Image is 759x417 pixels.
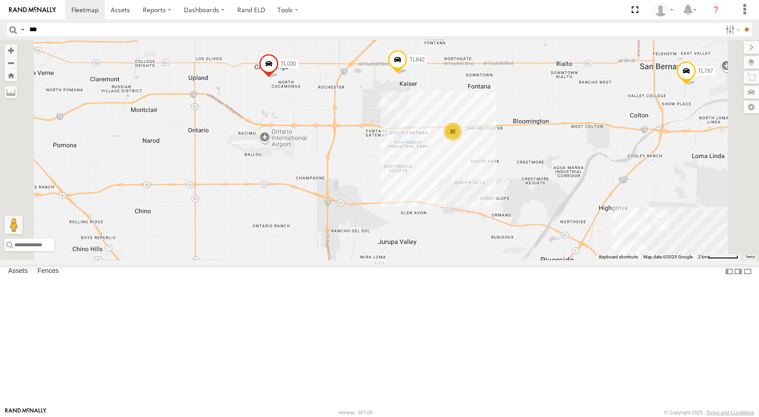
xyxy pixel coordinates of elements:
[695,254,741,260] button: Map Scale: 2 km per 63 pixels
[19,23,26,36] label: Search Query
[744,101,759,113] label: Map Settings
[5,44,17,56] button: Zoom in
[5,86,17,98] label: Measure
[409,56,425,63] span: TL842
[698,254,708,259] span: 2 km
[722,23,741,36] label: Search Filter Options
[5,56,17,69] button: Zoom out
[709,3,723,17] i: ?
[725,265,734,278] label: Dock Summary Table to the Left
[9,7,56,13] img: rand-logo.svg
[745,255,755,258] a: Terms (opens in new tab)
[33,265,63,278] label: Fences
[651,3,677,17] div: Monica Verdugo
[281,61,296,67] span: TL030
[599,254,638,260] button: Keyboard shortcuts
[5,69,17,81] button: Zoom Home
[743,265,752,278] label: Hide Summary Table
[4,265,32,278] label: Assets
[734,265,743,278] label: Dock Summary Table to the Right
[444,122,462,141] div: 32
[5,216,23,234] button: Drag Pegman onto the map to open Street View
[643,254,693,259] span: Map data ©2025 Google
[698,68,713,74] span: TL787
[706,410,754,415] a: Terms and Conditions
[664,410,754,415] div: © Copyright 2025 -
[338,410,373,415] div: Version: 307.00
[5,408,47,417] a: Visit our Website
